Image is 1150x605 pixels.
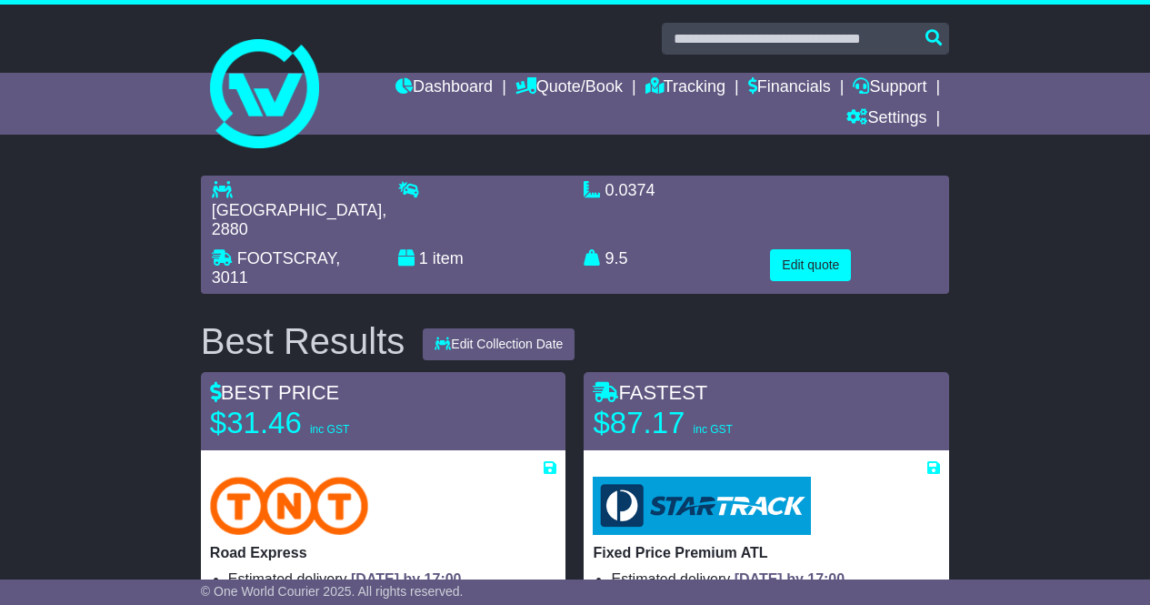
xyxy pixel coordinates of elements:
a: Settings [846,104,926,135]
span: © One World Courier 2025. All rights reserved. [201,584,464,599]
div: Best Results [192,321,415,361]
span: 1 [419,249,428,267]
p: $87.17 [593,405,820,441]
p: Fixed Price Premium ATL [593,544,940,561]
span: , 2880 [212,201,386,239]
img: TNT Domestic: Road Express [210,477,368,535]
span: inc GST [694,423,733,436]
a: Support [853,73,926,104]
a: Tracking [645,73,725,104]
button: Edit quote [770,249,851,281]
span: item [433,249,464,267]
span: FASTEST [593,381,707,404]
p: $31.46 [210,405,437,441]
span: , 3011 [212,249,340,287]
span: [DATE] by 17:00 [735,571,845,587]
p: Road Express [210,544,557,561]
img: StarTrack: Fixed Price Premium ATL [593,477,810,535]
li: Estimated delivery [228,570,557,588]
span: [GEOGRAPHIC_DATA] [212,201,382,219]
a: Dashboard [395,73,493,104]
span: BEST PRICE [210,381,339,404]
a: Quote/Book [515,73,623,104]
span: FOOTSCRAY [237,249,335,267]
li: Estimated delivery [611,570,940,588]
span: inc GST [310,423,349,436]
a: Financials [748,73,831,104]
button: Edit Collection Date [423,328,575,360]
span: 0.0374 [605,181,655,199]
span: 9.5 [605,249,628,267]
span: [DATE] by 17:00 [351,571,462,587]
